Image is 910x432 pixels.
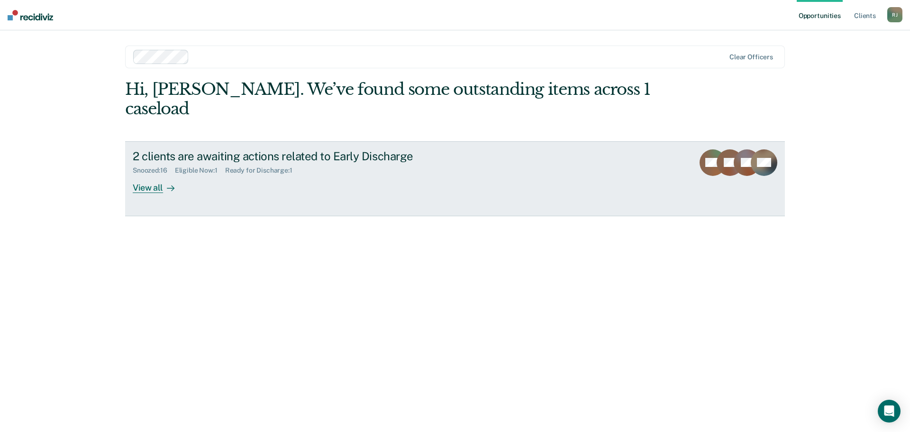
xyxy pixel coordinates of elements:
div: View all [133,175,186,193]
div: R J [887,7,902,22]
button: RJ [887,7,902,22]
div: Open Intercom Messenger [878,400,901,423]
div: Clear officers [729,53,773,61]
a: 2 clients are awaiting actions related to Early DischargeSnoozed:16Eligible Now:1Ready for Discha... [125,141,785,216]
div: Ready for Discharge : 1 [225,166,300,175]
div: 2 clients are awaiting actions related to Early Discharge [133,149,465,163]
div: Hi, [PERSON_NAME]. We’ve found some outstanding items across 1 caseload [125,80,653,119]
div: Eligible Now : 1 [175,166,225,175]
img: Recidiviz [8,10,53,20]
div: Snoozed : 16 [133,166,175,175]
